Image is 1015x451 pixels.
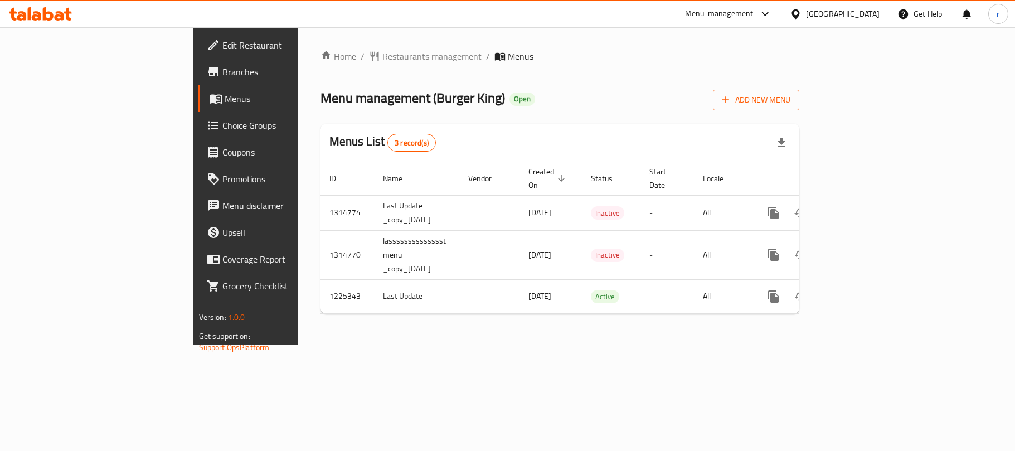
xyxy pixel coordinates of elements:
a: Upsell [198,219,363,246]
button: more [760,283,787,310]
nav: breadcrumb [320,50,800,63]
span: Name [383,172,417,185]
span: Created On [528,165,569,192]
span: Active [591,290,619,303]
td: lasssssssssssssst menu _copy_[DATE] [374,230,459,279]
th: Actions [751,162,876,196]
span: [DATE] [528,205,551,220]
div: Export file [768,129,795,156]
a: Restaurants management [369,50,482,63]
span: Coupons [222,146,354,159]
span: Status [591,172,627,185]
span: [DATE] [528,289,551,303]
span: Add New Menu [722,93,790,107]
button: more [760,241,787,268]
button: Add New Menu [713,90,799,110]
li: / [486,50,490,63]
button: Change Status [787,200,814,226]
div: Total records count [387,134,436,152]
td: - [640,279,694,313]
span: Inactive [591,207,624,220]
span: Restaurants management [382,50,482,63]
span: Grocery Checklist [222,279,354,293]
a: Coupons [198,139,363,166]
h2: Menus List [329,133,436,152]
span: Menu disclaimer [222,199,354,212]
span: [DATE] [528,248,551,262]
table: enhanced table [320,162,876,314]
span: 1.0.0 [228,310,245,324]
td: All [694,279,751,313]
td: All [694,195,751,230]
span: 3 record(s) [388,138,435,148]
span: Branches [222,65,354,79]
div: Menu-management [685,7,754,21]
span: Choice Groups [222,119,354,132]
td: Last Update [374,279,459,313]
span: r [997,8,999,20]
a: Choice Groups [198,112,363,139]
span: Coverage Report [222,253,354,266]
span: Upsell [222,226,354,239]
a: Grocery Checklist [198,273,363,299]
td: - [640,230,694,279]
div: Inactive [591,249,624,262]
span: Edit Restaurant [222,38,354,52]
span: ID [329,172,351,185]
span: Promotions [222,172,354,186]
a: Edit Restaurant [198,32,363,59]
a: Support.OpsPlatform [199,340,270,355]
a: Promotions [198,166,363,192]
span: Menus [508,50,533,63]
td: - [640,195,694,230]
span: Inactive [591,249,624,261]
a: Menu disclaimer [198,192,363,219]
span: Menu management ( Burger King ) [320,85,505,110]
a: Branches [198,59,363,85]
button: Change Status [787,283,814,310]
span: Get support on: [199,329,250,343]
a: Coverage Report [198,246,363,273]
span: Vendor [468,172,506,185]
div: [GEOGRAPHIC_DATA] [806,8,880,20]
span: Start Date [649,165,681,192]
div: Inactive [591,206,624,220]
div: Open [509,93,535,106]
td: All [694,230,751,279]
span: Version: [199,310,226,324]
span: Menus [225,92,354,105]
button: more [760,200,787,226]
span: Open [509,94,535,104]
a: Menus [198,85,363,112]
span: Locale [703,172,738,185]
button: Change Status [787,241,814,268]
td: Last Update _copy_[DATE] [374,195,459,230]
